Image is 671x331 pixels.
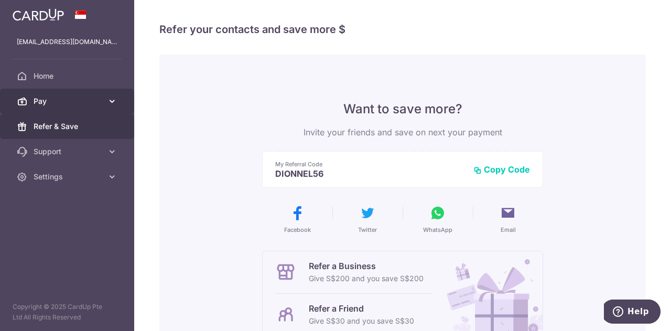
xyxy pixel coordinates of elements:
[266,205,328,234] button: Facebook
[24,7,45,17] span: Help
[407,205,469,234] button: WhatsApp
[34,146,103,157] span: Support
[501,226,516,234] span: Email
[275,168,465,179] p: DIONNEL56
[309,302,414,315] p: Refer a Friend
[262,126,543,138] p: Invite your friends and save on next your payment
[473,164,530,175] button: Copy Code
[275,160,465,168] p: My Referral Code
[604,300,661,326] iframe: Opens a widget where you can find more information
[309,315,414,327] p: Give S$30 and you save S$30
[34,71,103,81] span: Home
[17,37,117,47] p: [EMAIL_ADDRESS][DOMAIN_NAME]
[423,226,452,234] span: WhatsApp
[309,272,424,285] p: Give S$200 and you save S$200
[34,96,103,106] span: Pay
[262,101,543,118] p: Want to save more?
[358,226,377,234] span: Twitter
[337,205,398,234] button: Twitter
[477,205,539,234] button: Email
[13,8,64,21] img: CardUp
[309,260,424,272] p: Refer a Business
[284,226,311,234] span: Facebook
[34,121,103,132] span: Refer & Save
[159,21,646,38] h4: Refer your contacts and save more $
[34,172,103,182] span: Settings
